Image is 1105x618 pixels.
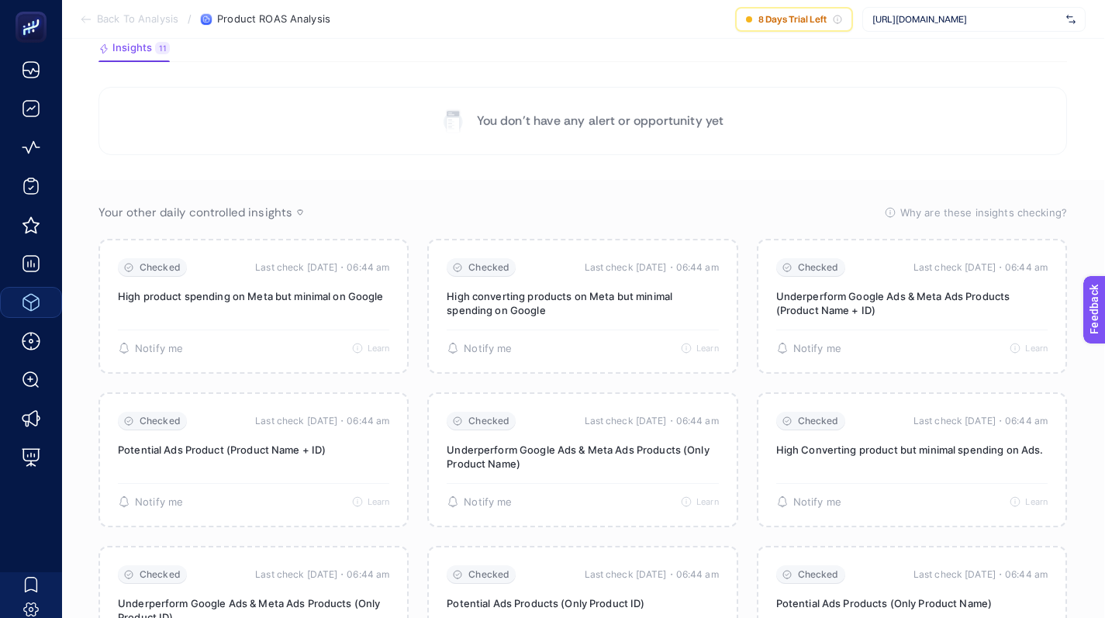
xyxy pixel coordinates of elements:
[776,495,841,508] button: Notify me
[1010,343,1048,354] button: Learn
[900,205,1067,220] span: Why are these insights checking?
[352,343,390,354] button: Learn
[872,13,1060,26] span: [URL][DOMAIN_NAME]
[477,112,724,130] p: You don’t have any alert or opportunity yet
[798,569,839,581] span: Checked
[118,443,389,457] p: Potential Ads Product (Product Name + ID)
[9,5,59,17] span: Feedback
[135,496,183,509] span: Notify me
[1025,496,1048,507] span: Learn
[140,262,181,274] span: Checked
[464,343,512,355] span: Notify me
[112,42,152,54] span: Insights
[798,416,839,427] span: Checked
[135,343,183,355] span: Notify me
[352,496,390,507] button: Learn
[1025,343,1048,354] span: Learn
[776,289,1048,317] p: Underperform Google Ads & Meta Ads Products (Product Name + ID)
[913,260,1048,275] time: Last check [DATE]・06:44 am
[681,496,719,507] button: Learn
[217,13,330,26] span: Product ROAS Analysis
[447,495,512,508] button: Notify me
[468,262,509,274] span: Checked
[681,343,719,354] button: Learn
[776,342,841,354] button: Notify me
[793,496,841,509] span: Notify me
[368,343,390,354] span: Learn
[585,260,719,275] time: Last check [DATE]・06:44 am
[118,495,183,508] button: Notify me
[255,413,389,429] time: Last check [DATE]・06:44 am
[140,569,181,581] span: Checked
[1010,496,1048,507] button: Learn
[776,443,1048,457] p: High Converting product but minimal spending on Ads.
[97,13,178,26] span: Back To Analysis
[913,567,1048,582] time: Last check [DATE]・06:44 am
[140,416,181,427] span: Checked
[758,13,827,26] span: 8 Days Trial Left
[468,569,509,581] span: Checked
[447,596,718,610] p: Potential Ads Products (Only Product ID)
[188,12,192,25] span: /
[913,413,1048,429] time: Last check [DATE]・06:44 am
[798,262,839,274] span: Checked
[447,289,718,317] p: High converting products on Meta but minimal spending on Google
[368,496,390,507] span: Learn
[696,496,719,507] span: Learn
[255,567,389,582] time: Last check [DATE]・06:44 am
[1066,12,1076,27] img: svg%3e
[447,342,512,354] button: Notify me
[585,413,719,429] time: Last check [DATE]・06:44 am
[447,443,718,471] p: Underperform Google Ads & Meta Ads Products (Only Product Name)
[696,343,719,354] span: Learn
[118,289,389,303] p: High product spending on Meta but minimal on Google
[464,496,512,509] span: Notify me
[118,342,183,354] button: Notify me
[155,42,170,54] div: 11
[98,205,292,220] span: Your other daily controlled insights
[585,567,719,582] time: Last check [DATE]・06:44 am
[255,260,389,275] time: Last check [DATE]・06:44 am
[776,596,1048,610] p: Potential Ads Products (Only Product Name)
[468,416,509,427] span: Checked
[793,343,841,355] span: Notify me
